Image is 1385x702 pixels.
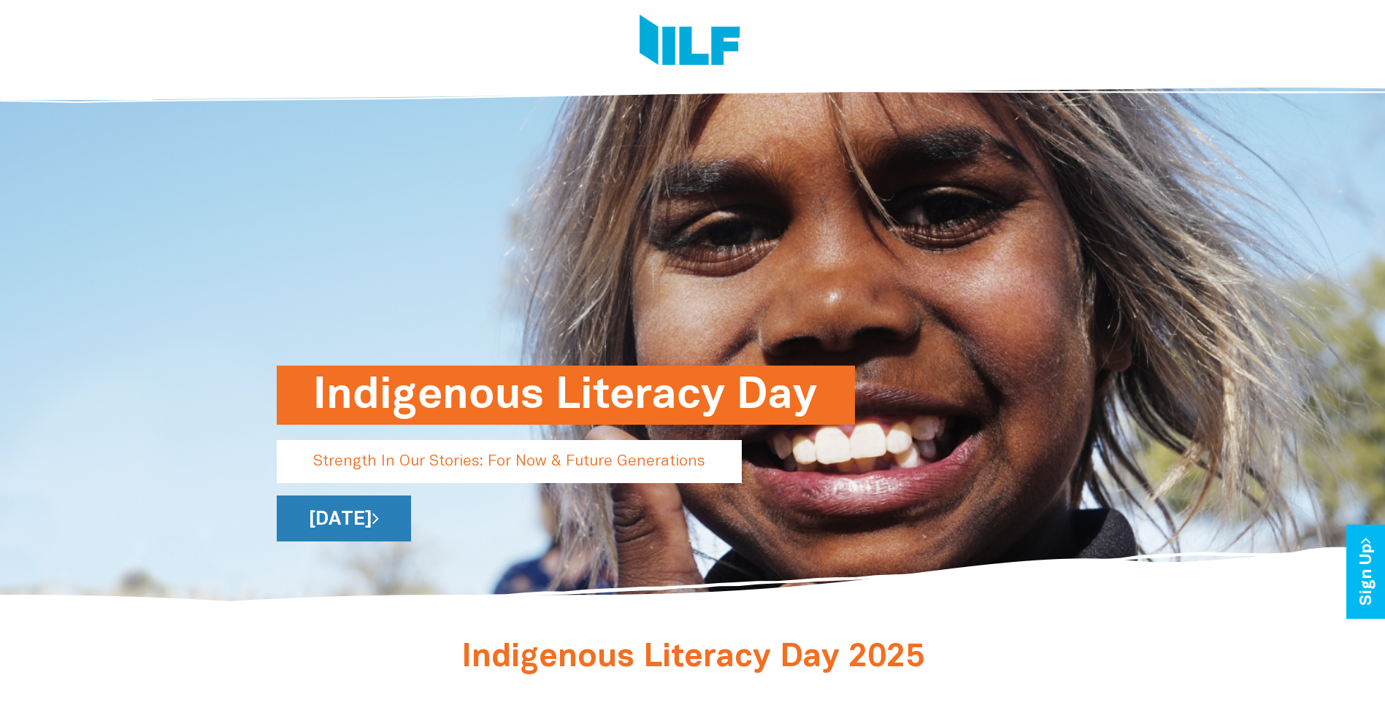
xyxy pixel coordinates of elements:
[640,15,740,69] img: Logo
[277,440,742,483] p: Strength In Our Stories: For Now & Future Generations
[277,495,411,541] a: [DATE]
[313,366,818,425] h1: Indigenous Literacy Day
[461,643,924,673] span: Indigenous Literacy Day 2025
